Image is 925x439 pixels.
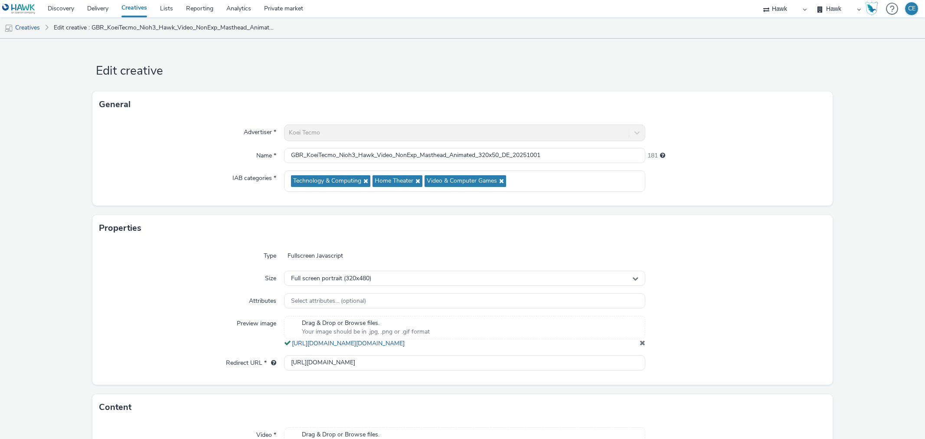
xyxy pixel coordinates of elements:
label: Name * [253,148,280,160]
span: Select attributes... (optional) [291,298,366,305]
span: Drag & Drop or Browse files. [302,430,507,439]
img: mobile [4,24,13,33]
h3: General [99,98,131,111]
input: Name [284,148,645,163]
div: URL will be used as a validation URL with some SSPs and it will be the redirection URL of your cr... [267,359,276,367]
img: undefined Logo [2,3,36,14]
label: Advertiser * [240,124,280,137]
label: IAB categories * [229,170,280,183]
label: Attributes [245,293,280,305]
span: Video & Computer Games [427,177,497,185]
img: Hawk Academy [865,2,878,16]
div: CE [908,2,915,15]
input: url... [284,355,645,370]
label: Redirect URL * [222,355,280,367]
label: Type [260,248,280,260]
a: [URL][DOMAIN_NAME][DOMAIN_NAME] [292,339,408,347]
label: Size [261,271,280,283]
span: Technology & Computing [293,177,361,185]
span: Full screen portrait (320x480) [291,275,371,282]
a: Hawk Academy [865,2,882,16]
span: Your image should be in .jpg, .png or .gif format [302,328,430,336]
label: Preview image [233,316,280,328]
span: 181 [647,151,658,160]
span: Home Theater [375,177,413,185]
h3: Content [99,401,131,414]
h3: Properties [99,222,141,235]
span: Drag & Drop or Browse files. [302,319,430,328]
div: Maximum 255 characters [660,151,665,160]
a: Edit creative : GBR_KoeiTecmo_Nioh3_Hawk_Video_NonExp_Masthead_Animated_320x50_DE_20251001 [49,17,281,38]
h1: Edit creative [92,63,832,79]
span: Fullscreen Javascript [284,248,346,264]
